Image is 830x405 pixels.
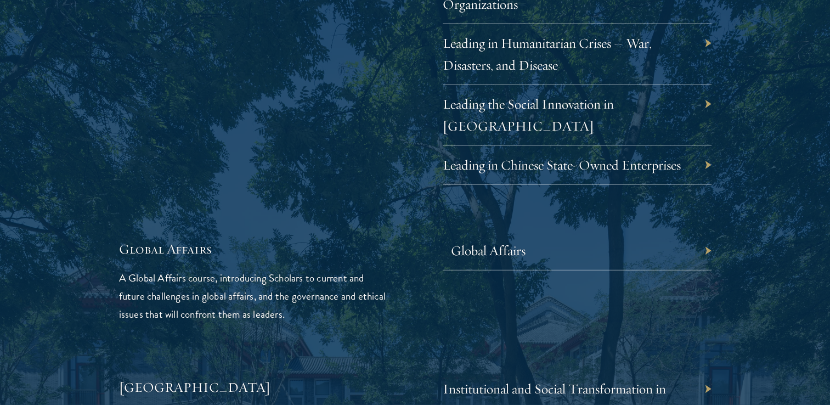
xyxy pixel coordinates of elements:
a: Global Affairs [451,242,526,259]
h5: Global Affairs [119,240,388,258]
a: Leading in Chinese State-Owned Enterprises [443,156,681,173]
a: Leading the Social Innovation in [GEOGRAPHIC_DATA] [443,95,614,134]
a: Leading in Humanitarian Crises – War, Disasters, and Disease [443,35,652,74]
h5: [GEOGRAPHIC_DATA] [119,378,388,397]
p: A Global Affairs course, introducing Scholars to current and future challenges in global affairs,... [119,269,388,323]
